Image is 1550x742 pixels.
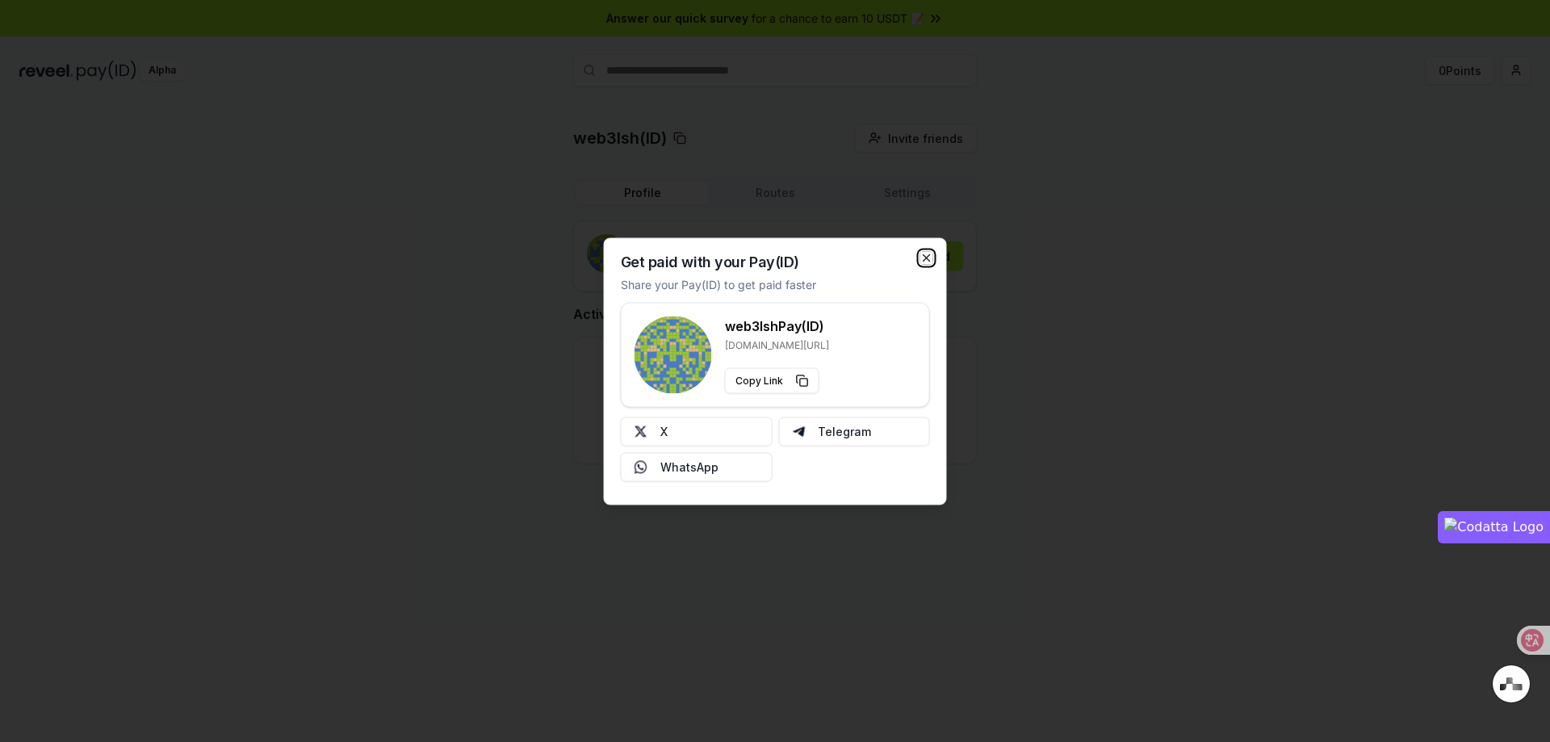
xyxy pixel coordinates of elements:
[635,460,647,473] img: Whatsapp
[621,452,773,481] button: WhatsApp
[621,275,816,292] p: Share your Pay(ID) to get paid faster
[725,367,819,393] button: Copy Link
[778,417,930,446] button: Telegram
[792,425,805,438] img: Telegram
[621,254,799,269] h2: Get paid with your Pay(ID)
[621,417,773,446] button: X
[725,316,829,335] h3: web3lsh Pay(ID)
[725,338,829,351] p: [DOMAIN_NAME][URL]
[635,425,647,438] img: X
